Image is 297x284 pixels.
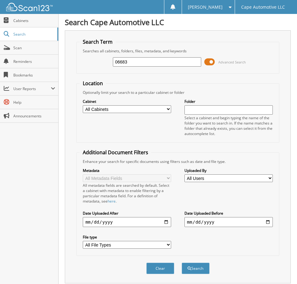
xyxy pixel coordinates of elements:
[188,5,223,9] span: [PERSON_NAME]
[13,86,51,91] span: User Reports
[108,199,116,204] a: here
[218,60,246,64] span: Advanced Search
[184,115,273,136] div: Select a cabinet and begin typing the name of the folder you want to search in. If the name match...
[80,159,276,164] div: Enhance your search for specific documents using filters such as date and file type.
[83,168,171,173] label: Metadata
[241,5,285,9] span: Cape Automotive LLC
[13,18,55,23] span: Cabinets
[80,90,276,95] div: Optionally limit your search to a particular cabinet or folder
[13,45,55,50] span: Scan
[83,99,171,104] label: Cabinet
[80,149,151,156] legend: Additional Document Filters
[184,211,273,216] label: Date Uploaded Before
[83,234,171,240] label: File type
[13,32,54,37] span: Search
[13,100,55,105] span: Help
[13,113,55,119] span: Announcements
[80,38,116,45] legend: Search Term
[80,80,106,87] legend: Location
[184,168,273,173] label: Uploaded By
[13,72,55,78] span: Bookmarks
[83,211,171,216] label: Date Uploaded After
[65,17,291,27] h1: Search Cape Automotive LLC
[146,263,174,274] button: Clear
[83,217,171,227] input: start
[184,217,273,227] input: end
[184,99,273,104] label: Folder
[182,263,210,274] button: Search
[6,3,53,11] img: scan123-logo-white.svg
[83,183,171,204] div: All metadata fields are searched by default. Select a cabinet with metadata to enable filtering b...
[13,59,55,64] span: Reminders
[80,48,276,54] div: Searches all cabinets, folders, files, metadata, and keywords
